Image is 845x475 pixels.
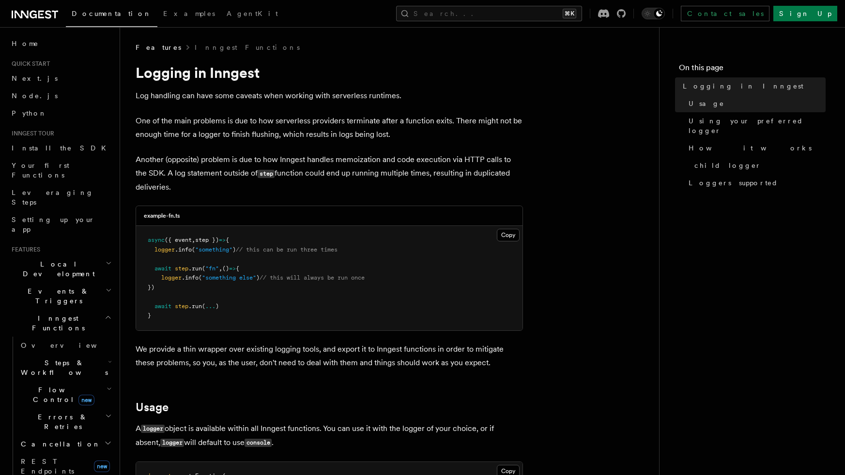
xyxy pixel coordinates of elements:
a: Examples [157,3,221,26]
span: AgentKit [227,10,278,17]
span: ( [192,246,195,253]
span: Node.js [12,92,58,100]
span: .info [175,246,192,253]
a: AgentKit [221,3,284,26]
a: Home [8,35,114,52]
code: logger [160,439,184,447]
span: Install the SDK [12,144,112,152]
button: Local Development [8,255,114,282]
a: Overview [17,337,114,354]
span: } [148,312,151,319]
span: Features [8,246,40,253]
span: new [78,395,94,405]
a: Logging in Inngest [679,77,826,95]
span: Logging in Inngest [683,81,803,91]
a: Usage [136,401,169,414]
a: Node.js [8,87,114,104]
span: ) [215,303,219,310]
span: // this will always be run once [260,274,365,281]
a: Sign Up [773,6,837,21]
span: Quick start [8,60,50,68]
span: step [175,303,188,310]
p: Another (opposite) problem is due to how Inngest handles memoization and code execution via HTTP ... [136,153,523,194]
span: Usage [689,99,724,108]
span: => [219,237,226,243]
span: Using your preferred logger [689,116,826,135]
span: .run [188,303,202,310]
span: { [226,237,229,243]
span: Documentation [72,10,152,17]
span: Flow Control [17,385,107,404]
code: logger [141,425,165,433]
a: Documentation [66,3,157,27]
a: child logger [691,157,826,174]
button: Search...⌘K [396,6,582,21]
p: We provide a thin wrapper over existing logging tools, and export it to Inngest functions in orde... [136,342,523,370]
span: }) [148,284,154,291]
h1: Logging in Inngest [136,64,523,81]
a: Install the SDK [8,139,114,157]
a: Leveraging Steps [8,184,114,211]
span: () [222,265,229,272]
span: Setting up your app [12,216,95,233]
span: child logger [694,161,761,170]
span: Inngest tour [8,130,54,137]
span: Leveraging Steps [12,189,93,206]
kbd: ⌘K [563,9,576,18]
span: Your first Functions [12,162,69,179]
span: await [154,265,171,272]
span: Local Development [8,259,106,279]
span: "fn" [205,265,219,272]
span: ( [199,274,202,281]
span: ( [202,303,205,310]
a: Setting up your app [8,211,114,238]
span: .run [188,265,202,272]
span: async [148,237,165,243]
span: => [229,265,236,272]
h4: On this page [679,62,826,77]
span: Features [136,43,181,52]
button: Cancellation [17,435,114,453]
a: Contact sales [681,6,769,21]
span: "something else" [202,274,256,281]
p: One of the main problems is due to how serverless providers terminate after a function exits. The... [136,114,523,141]
span: step }) [195,237,219,243]
span: // this can be run three times [236,246,338,253]
span: logger [161,274,182,281]
a: Inngest Functions [195,43,300,52]
span: Events & Triggers [8,286,106,306]
span: Python [12,109,47,117]
span: How it works [689,143,812,153]
a: Using your preferred logger [685,112,826,139]
span: logger [154,246,175,253]
span: { [236,265,239,272]
span: new [94,460,110,472]
a: Your first Functions [8,157,114,184]
button: Copy [497,229,520,241]
span: REST Endpoints [21,458,74,475]
p: Log handling can have some caveats when working with serverless runtimes. [136,89,523,103]
span: Overview [21,341,121,349]
code: step [258,170,275,178]
a: How it works [685,139,826,157]
span: ... [205,303,215,310]
span: Errors & Retries [17,412,105,431]
a: Loggers supported [685,174,826,192]
a: Usage [685,95,826,112]
span: Next.js [12,74,58,82]
span: Steps & Workflows [17,358,108,377]
span: Inngest Functions [8,313,105,333]
span: , [192,237,195,243]
span: , [219,265,222,272]
button: Toggle dark mode [642,8,665,19]
span: ) [256,274,260,281]
button: Inngest Functions [8,310,114,337]
span: Examples [163,10,215,17]
h3: example-fn.ts [144,212,180,220]
a: Python [8,104,114,122]
span: Cancellation [17,439,101,449]
p: A object is available within all Inngest functions. You can use it with the logger of your choice... [136,422,523,450]
span: step [175,265,188,272]
a: Next.js [8,70,114,87]
button: Errors & Retries [17,408,114,435]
